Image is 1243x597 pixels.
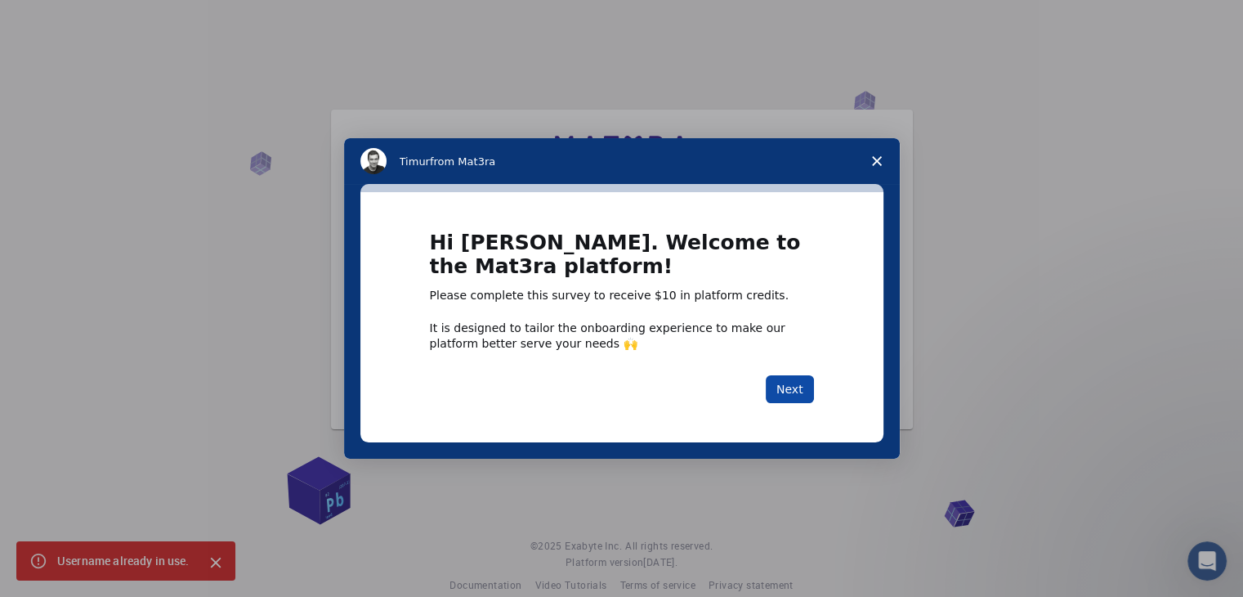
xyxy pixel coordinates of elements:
img: Profile image for Timur [360,148,387,174]
button: Next [766,375,814,403]
div: Please complete this survey to receive $10 in platform credits. [430,288,814,304]
span: Close survey [854,138,900,184]
h1: Hi [PERSON_NAME]. Welcome to the Mat3ra platform! [430,231,814,288]
span: Support [33,11,92,26]
span: from Mat3ra [430,155,495,168]
div: It is designed to tailor the onboarding experience to make our platform better serve your needs 🙌 [430,321,814,350]
span: Timur [400,155,430,168]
